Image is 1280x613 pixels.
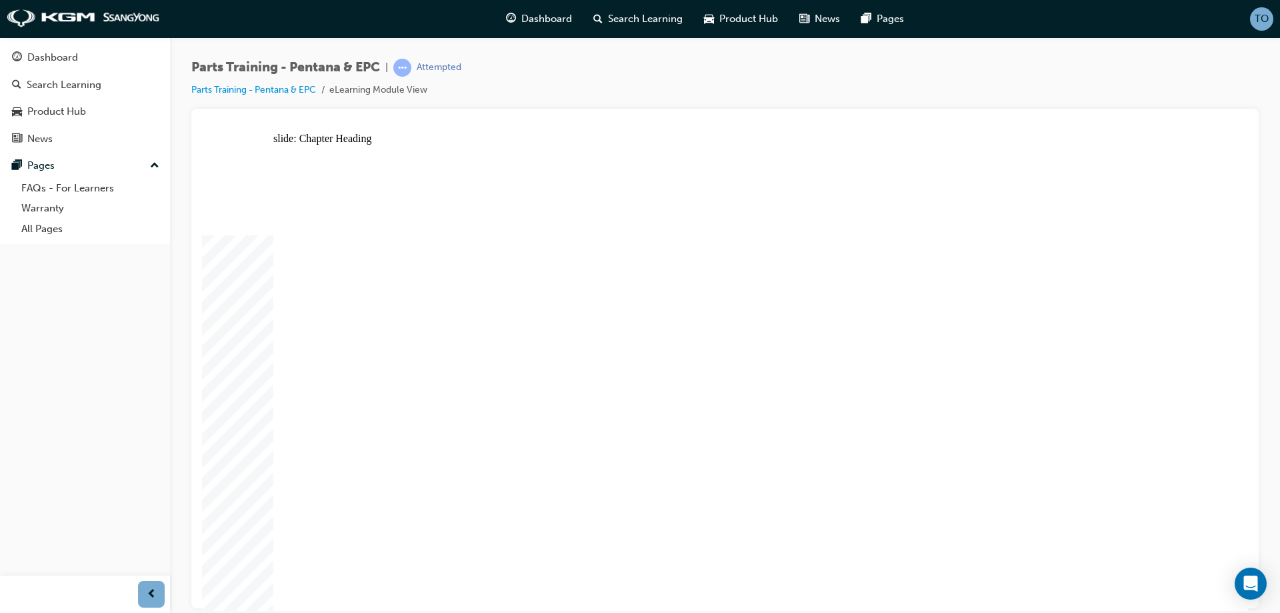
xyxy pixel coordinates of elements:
span: pages-icon [12,160,22,172]
a: guage-iconDashboard [495,5,583,33]
button: DashboardSearch LearningProduct HubNews [5,43,165,153]
li: eLearning Module View [329,83,427,98]
a: Dashboard [5,45,165,70]
span: guage-icon [506,11,516,27]
a: All Pages [16,219,165,239]
a: news-iconNews [789,5,851,33]
a: car-iconProduct Hub [693,5,789,33]
button: TO [1250,7,1273,31]
span: pages-icon [861,11,871,27]
span: Parts Training - Pentana & EPC [191,60,380,75]
img: kgm [7,9,160,28]
span: search-icon [593,11,603,27]
a: pages-iconPages [851,5,915,33]
a: Parts Training - Pentana & EPC [191,84,316,95]
span: car-icon [12,106,22,118]
span: guage-icon [12,52,22,64]
div: Pages [27,158,55,173]
div: Product Hub [27,104,86,119]
span: search-icon [12,79,21,91]
span: News [815,11,840,27]
span: car-icon [704,11,714,27]
div: News [27,131,53,147]
a: News [5,127,165,151]
span: prev-icon [147,586,157,603]
span: Dashboard [521,11,572,27]
span: | [385,60,388,75]
span: TO [1255,11,1269,27]
button: Pages [5,153,165,178]
div: Open Intercom Messenger [1235,568,1267,600]
span: news-icon [12,133,22,145]
span: news-icon [799,11,809,27]
span: Search Learning [608,11,683,27]
span: up-icon [150,157,159,175]
a: search-iconSearch Learning [583,5,693,33]
a: Search Learning [5,73,165,97]
a: Warranty [16,198,165,219]
a: Product Hub [5,99,165,124]
div: Dashboard [27,50,78,65]
a: FAQs - For Learners [16,178,165,199]
div: Search Learning [27,77,101,93]
span: learningRecordVerb_ATTEMPT-icon [393,59,411,77]
span: Product Hub [719,11,778,27]
div: Attempted [417,61,461,74]
span: Pages [877,11,904,27]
